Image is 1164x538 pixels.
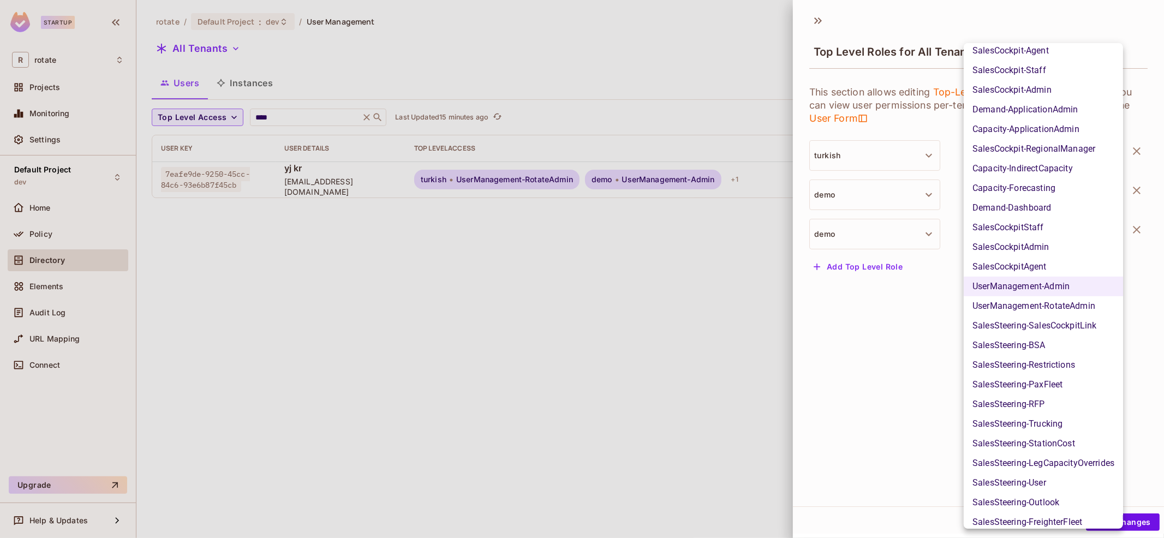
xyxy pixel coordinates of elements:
li: SalesCockpitStaff [964,218,1123,237]
li: SalesSteering-FreighterFleet [964,512,1123,532]
li: Demand-Dashboard [964,198,1123,218]
li: SalesCockpitAdmin [964,237,1123,257]
li: Capacity-IndirectCapacity [964,159,1123,178]
li: SalesSteering-User [964,473,1123,493]
li: Capacity-Forecasting [964,178,1123,198]
li: SalesSteering-BSA [964,336,1123,355]
li: SalesSteering-StationCost [964,434,1123,453]
li: SalesSteering-Restrictions [964,355,1123,375]
li: Demand-ApplicationAdmin [964,100,1123,119]
li: Capacity-ApplicationAdmin [964,119,1123,139]
li: SalesSteering-RFP [964,394,1123,414]
li: SalesSteering-PaxFleet [964,375,1123,394]
li: SalesSteering-Trucking [964,414,1123,434]
li: UserManagement-Admin [964,277,1123,296]
li: SalesSteering-LegCapacityOverrides [964,453,1123,473]
li: SalesCockpit-RegionalManager [964,139,1123,159]
li: SalesCockpit-Agent [964,41,1123,61]
li: SalesSteering-Outlook [964,493,1123,512]
li: UserManagement-RotateAdmin [964,296,1123,316]
li: SalesSteering-SalesCockpitLink [964,316,1123,336]
li: SalesCockpit-Staff [964,61,1123,80]
li: SalesCockpitAgent [964,257,1123,277]
li: SalesCockpit-Admin [964,80,1123,100]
